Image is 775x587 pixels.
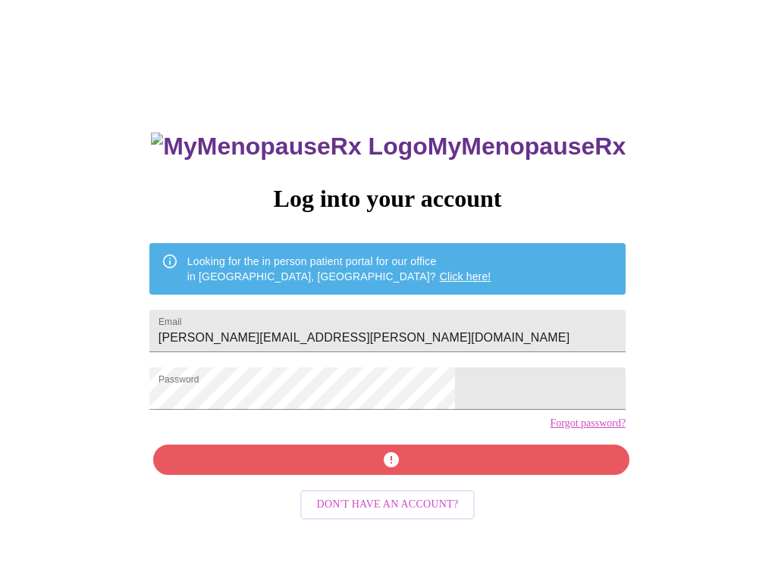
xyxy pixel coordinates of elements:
[300,490,475,520] button: Don't have an account?
[297,497,479,510] a: Don't have an account?
[187,248,491,290] div: Looking for the in person patient portal for our office in [GEOGRAPHIC_DATA], [GEOGRAPHIC_DATA]?
[151,133,626,161] h3: MyMenopauseRx
[151,133,427,161] img: MyMenopauseRx Logo
[317,495,459,514] span: Don't have an account?
[440,270,491,283] a: Click here!
[550,417,626,429] a: Forgot password?
[149,185,626,213] h3: Log into your account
